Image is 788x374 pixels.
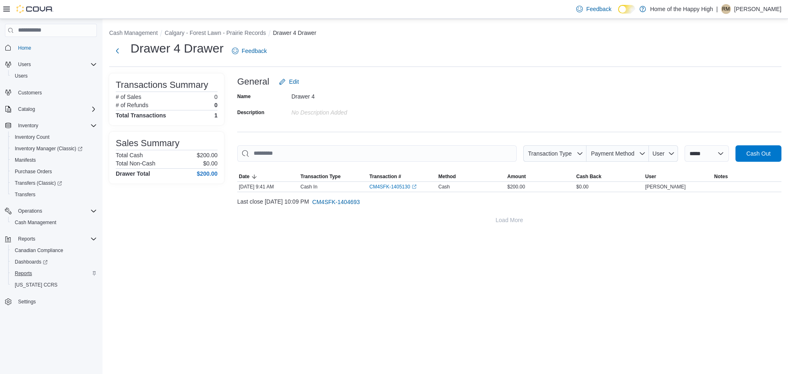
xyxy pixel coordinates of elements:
span: Settings [18,298,36,305]
button: Customers [2,87,100,99]
a: CM4SFK-1405130External link [369,184,417,190]
a: Inventory Manager (Classic) [11,144,86,154]
div: No Description added [291,106,401,116]
h4: Drawer Total [116,170,150,177]
button: Transaction # [368,172,437,181]
button: Amount [506,172,575,181]
span: Payment Method [591,150,635,157]
span: Edit [289,78,299,86]
input: Dark Mode [618,5,635,14]
span: Feedback [242,47,267,55]
span: CM4SFK-1404693 [312,198,360,206]
span: Users [15,60,97,69]
a: Users [11,71,31,81]
div: Drawer 4 [291,90,401,100]
a: Customers [15,88,45,98]
h6: # of Refunds [116,102,148,108]
a: Inventory Count [11,132,53,142]
button: Manifests [8,154,100,166]
div: [DATE] 9:41 AM [237,182,299,192]
span: Feedback [586,5,611,13]
label: Description [237,109,264,116]
p: Cash In [300,184,317,190]
span: Reports [11,268,97,278]
span: Transaction Type [300,173,341,180]
button: Reports [15,234,39,244]
button: Settings [2,296,100,307]
a: Inventory Manager (Classic) [8,143,100,154]
span: Cash Management [15,219,56,226]
button: Cash Management [109,30,158,36]
p: | [716,4,718,14]
h6: Total Cash [116,152,143,158]
a: Dashboards [11,257,51,267]
a: Dashboards [8,256,100,268]
svg: External link [412,184,417,189]
a: Feedback [573,1,614,17]
button: Home [2,42,100,54]
h3: Sales Summary [116,138,179,148]
p: $200.00 [197,152,218,158]
a: Transfers (Classic) [11,178,65,188]
button: Inventory [15,121,41,131]
span: Users [15,73,27,79]
span: Customers [18,89,42,96]
nav: An example of EuiBreadcrumbs [109,29,781,39]
button: Drawer 4 Drawer [273,30,316,36]
button: User [644,172,712,181]
span: Users [18,61,31,68]
button: Next [109,43,126,59]
img: Cova [16,5,53,13]
span: User [645,173,656,180]
button: Load More [237,212,781,228]
span: Settings [15,296,97,307]
span: Canadian Compliance [11,246,97,255]
label: Name [237,93,251,100]
span: Reports [15,234,97,244]
div: Last close [DATE] 10:09 PM [237,194,781,210]
button: User [649,145,678,162]
span: Home [15,43,97,53]
span: [PERSON_NAME] [645,184,686,190]
span: Method [438,173,456,180]
span: Transfers (Classic) [11,178,97,188]
span: Catalog [15,104,97,114]
span: Cash Out [746,149,770,158]
span: Inventory [15,121,97,131]
button: Transaction Type [299,172,368,181]
span: Inventory [18,122,38,129]
a: Settings [15,297,39,307]
button: Transfers [8,189,100,200]
button: Calgary - Forest Lawn - Prairie Records [165,30,266,36]
span: Transfers [15,191,35,198]
a: Transfers (Classic) [8,177,100,189]
span: Load More [496,216,523,224]
span: Reports [15,270,32,277]
button: Operations [15,206,46,216]
button: Canadian Compliance [8,245,100,256]
span: Dashboards [15,259,48,265]
p: 0 [214,94,218,100]
span: Washington CCRS [11,280,97,290]
span: Dashboards [11,257,97,267]
a: Reports [11,268,35,278]
button: Operations [2,205,100,217]
span: Transfers (Classic) [15,180,62,186]
h4: $200.00 [197,170,218,177]
button: Purchase Orders [8,166,100,177]
button: Method [437,172,506,181]
span: Cash Back [576,173,601,180]
a: Feedback [229,43,270,59]
a: [US_STATE] CCRS [11,280,61,290]
button: Cash Management [8,217,100,228]
span: Operations [15,206,97,216]
button: Payment Method [586,145,649,162]
button: Catalog [2,103,100,115]
span: Catalog [18,106,35,112]
span: Cash [438,184,450,190]
span: Home [18,45,31,51]
span: Transaction Type [528,150,572,157]
h6: # of Sales [116,94,141,100]
h3: General [237,77,269,87]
